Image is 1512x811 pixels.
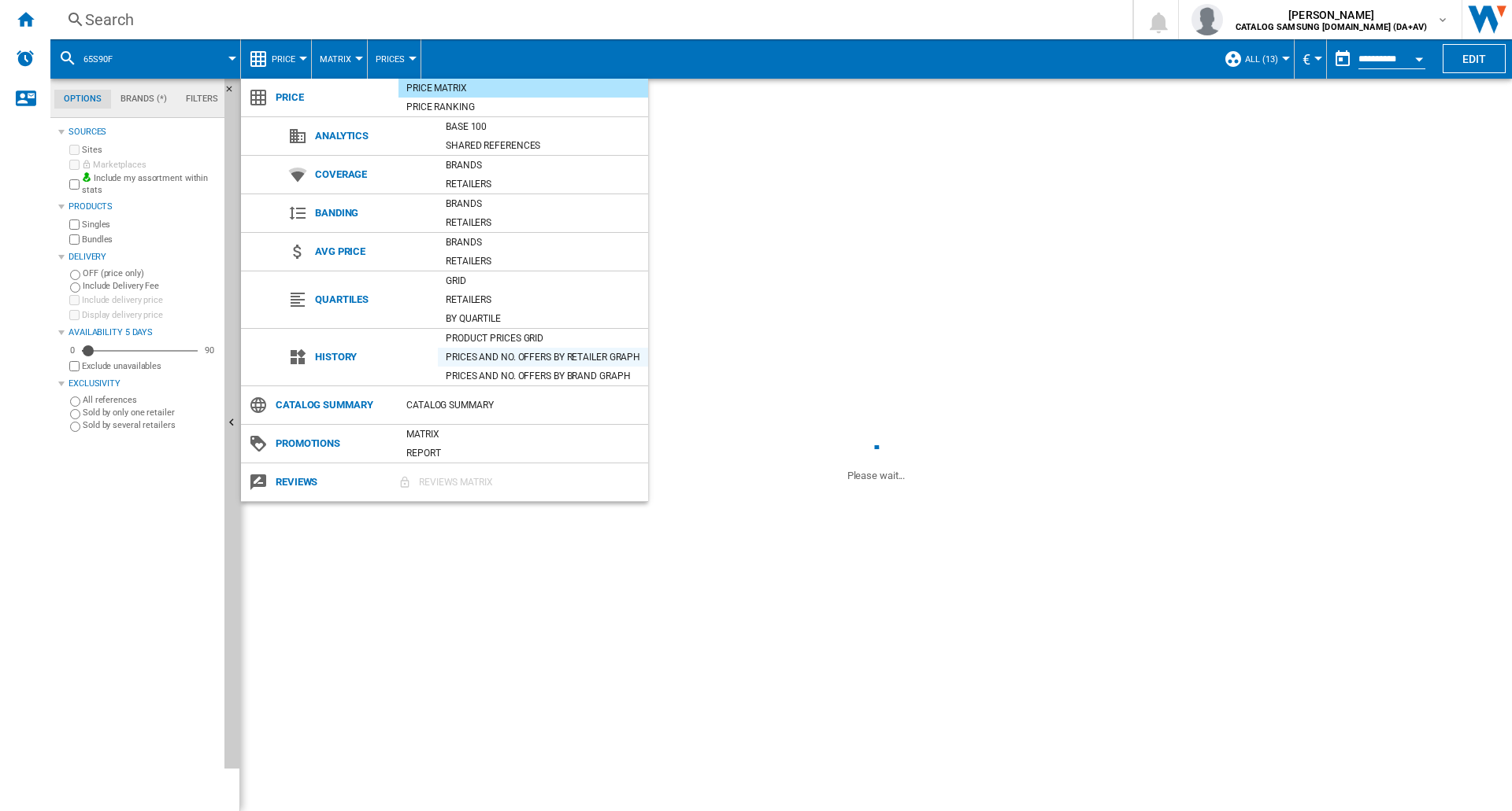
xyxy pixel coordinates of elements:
[438,330,648,346] div: Product prices grid
[411,474,648,490] div: REVIEWS Matrix
[307,125,438,147] span: Analytics
[268,87,398,109] span: Price
[307,241,438,263] span: Avg price
[438,215,648,230] div: Retailers
[438,157,648,173] div: Brands
[438,234,648,250] div: Brands
[307,202,438,224] span: Banding
[438,176,648,192] div: Retailers
[438,292,648,308] div: Retailers
[438,196,648,212] div: Brands
[438,311,648,326] div: By quartile
[307,164,438,186] span: Coverage
[398,99,648,115] div: Price Ranking
[268,471,398,493] span: Reviews
[268,394,398,416] span: Catalog Summary
[398,426,648,442] div: Matrix
[398,397,648,413] div: Catalog Summary
[438,368,648,384] div: Prices and No. offers by brand graph
[438,349,648,365] div: Prices and No. offers by retailer graph
[438,273,648,289] div: Grid
[438,119,648,135] div: Base 100
[398,445,648,461] div: Report
[438,138,648,153] div: Shared references
[307,289,438,311] span: Quartiles
[398,80,648,96] div: Price Matrix
[307,346,438,368] span: History
[438,253,648,269] div: Retailers
[268,433,398,455] span: Promotions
